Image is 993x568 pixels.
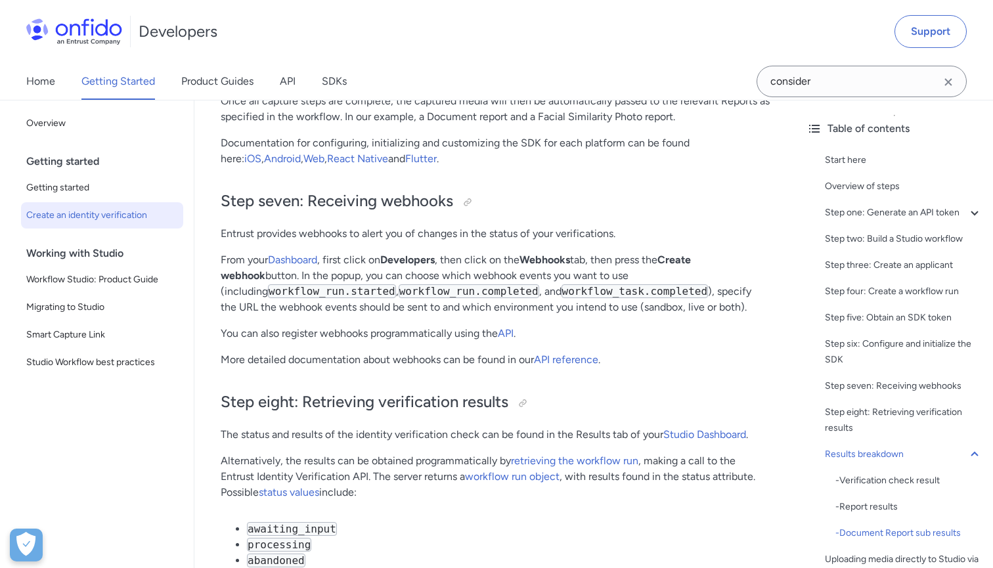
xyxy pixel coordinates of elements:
[26,180,178,196] span: Getting started
[519,253,570,266] strong: Webhooks
[280,63,296,100] a: API
[26,148,188,175] div: Getting started
[380,253,435,266] strong: Developers
[221,326,770,341] p: You can also register webhooks programmatically using the .
[221,427,770,443] p: The status and results of the identity verification check can be found in the Results tab of your .
[181,63,254,100] a: Product Guides
[806,121,982,137] div: Table of contents
[10,529,43,561] div: Cookie Preferences
[21,322,183,348] a: Smart Capture Link
[268,253,317,266] a: Dashboard
[247,538,311,552] code: processing
[81,63,155,100] a: Getting Started
[21,110,183,137] a: Overview
[835,525,982,541] a: -Document Report sub results
[26,327,178,343] span: Smart Capture Link
[221,135,770,167] p: Documentation for configuring, initializing and customizing the SDK for each platform can be foun...
[894,15,967,48] a: Support
[835,473,982,489] div: - Verification check result
[322,63,347,100] a: SDKs
[663,428,746,441] a: Studio Dashboard
[26,63,55,100] a: Home
[825,205,982,221] a: Step one: Generate an API token
[327,152,388,165] a: React Native
[835,473,982,489] a: -Verification check result
[465,470,560,483] a: workflow run object
[26,272,178,288] span: Workflow Studio: Product Guide
[247,554,305,567] code: abandoned
[26,18,122,45] img: Onfido Logo
[221,190,770,213] h2: Step seven: Receiving webhooks
[247,522,337,536] code: awaiting_input
[825,257,982,273] a: Step three: Create an applicant
[139,21,217,42] h1: Developers
[825,179,982,194] a: Overview of steps
[534,353,598,366] a: API reference
[221,226,770,242] p: Entrust provides webhooks to alert you of changes in the status of your verifications.
[244,152,261,165] a: iOS
[221,352,770,368] p: More detailed documentation about webhooks can be found in our .
[825,447,982,462] a: Results breakdown
[303,152,324,165] a: Web
[221,391,770,414] h2: Step eight: Retrieving verification results
[399,284,539,298] code: workflow_run.completed
[835,499,982,515] a: -Report results
[562,284,709,298] code: workflow_task.completed
[26,116,178,131] span: Overview
[26,299,178,315] span: Migrating to Studio
[825,336,982,368] a: Step six: Configure and initialize the SDK
[26,240,188,267] div: Working with Studio
[825,231,982,247] a: Step two: Build a Studio workflow
[221,253,691,282] strong: Create webhook
[825,378,982,394] a: Step seven: Receiving webhooks
[21,294,183,320] a: Migrating to Studio
[10,529,43,561] button: Open Preferences
[825,404,982,436] a: Step eight: Retrieving verification results
[221,93,770,125] p: Once all capture steps are complete, the captured media will then be automatically passed to the ...
[757,66,967,97] input: Onfido search input field
[825,284,982,299] a: Step four: Create a workflow run
[21,175,183,201] a: Getting started
[940,74,956,90] svg: Clear search field button
[825,152,982,168] a: Start here
[21,349,183,376] a: Studio Workflow best practices
[221,453,770,500] p: Alternatively, the results can be obtained programmatically by , making a call to the Entrust Ide...
[835,499,982,515] div: - Report results
[259,486,319,498] a: status values
[21,202,183,229] a: Create an identity verification
[26,355,178,370] span: Studio Workflow best practices
[21,267,183,293] a: Workflow Studio: Product Guide
[511,454,638,467] a: retrieving the workflow run
[221,252,770,315] p: From your , first click on , then click on the tab, then press the button. In the popup, you can ...
[405,152,437,165] a: Flutter
[498,327,514,339] a: API
[26,208,178,223] span: Create an identity verification
[825,310,982,326] a: Step five: Obtain an SDK token
[268,284,396,298] code: workflow_run.started
[264,152,301,165] a: Android
[835,525,982,541] div: - Document Report sub results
